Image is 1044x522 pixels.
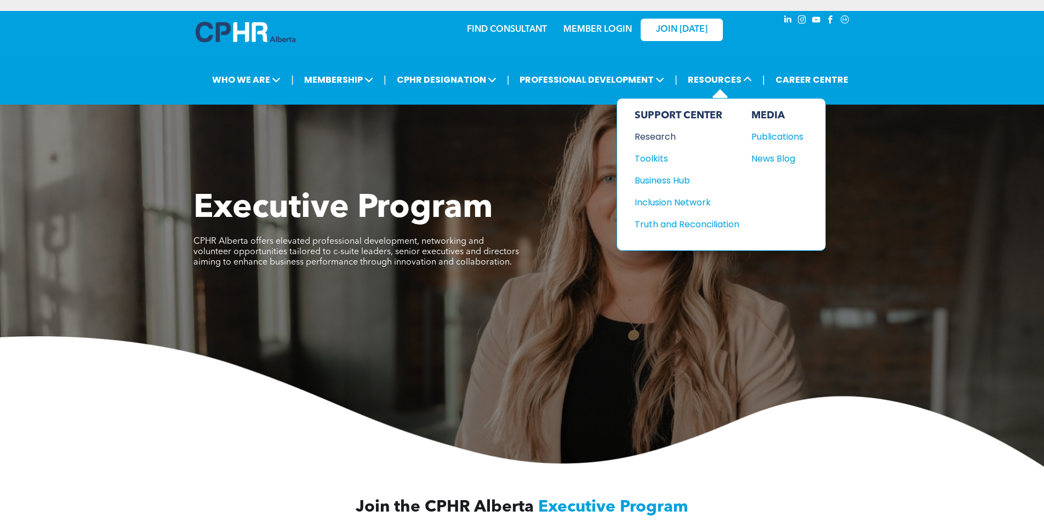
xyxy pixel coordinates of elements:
[393,70,500,90] span: CPHR DESIGNATION
[762,68,765,91] li: |
[209,70,284,90] span: WHO WE ARE
[751,110,803,122] div: MEDIA
[635,217,739,231] a: Truth and Reconciliation
[193,192,493,225] span: Executive Program
[751,152,803,165] a: News Blog
[507,68,510,91] li: |
[782,14,794,28] a: linkedin
[467,25,547,34] a: FIND CONSULTANT
[751,130,803,144] a: Publications
[796,14,808,28] a: instagram
[684,70,755,90] span: RESOURCES
[772,70,852,90] a: CAREER CENTRE
[839,14,851,28] a: Social network
[384,68,386,91] li: |
[635,110,739,122] div: SUPPORT CENTER
[563,25,632,34] a: MEMBER LOGIN
[635,152,729,165] div: Toolkits
[635,196,739,209] a: Inclusion Network
[641,19,723,41] a: JOIN [DATE]
[635,130,739,144] a: Research
[675,68,677,91] li: |
[301,70,376,90] span: MEMBERSHIP
[193,237,519,267] span: CPHR Alberta offers elevated professional development, networking and volunteer opportunities tai...
[811,14,823,28] a: youtube
[635,130,729,144] div: Research
[825,14,837,28] a: facebook
[516,70,668,90] span: PROFESSIONAL DEVELOPMENT
[635,174,739,187] a: Business Hub
[751,130,798,144] div: Publications
[635,217,729,231] div: Truth and Reconciliation
[291,68,294,91] li: |
[635,152,739,165] a: Toolkits
[196,22,295,42] img: A blue and white logo for cp alberta
[356,499,534,515] span: Join the CPHR Alberta
[635,196,729,209] div: Inclusion Network
[656,25,708,35] span: JOIN [DATE]
[538,499,688,515] span: Executive Program
[635,174,729,187] div: Business Hub
[751,152,798,165] div: News Blog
